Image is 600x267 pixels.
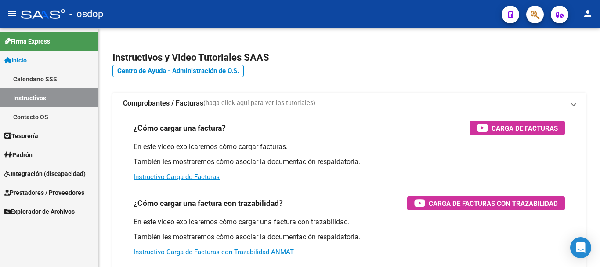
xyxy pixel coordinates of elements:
[112,49,586,66] h2: Instructivos y Video Tutoriales SAAS
[492,123,558,134] span: Carga de Facturas
[4,207,75,216] span: Explorador de Archivos
[134,122,226,134] h3: ¿Cómo cargar una factura?
[134,157,565,167] p: También les mostraremos cómo asociar la documentación respaldatoria.
[4,37,50,46] span: Firma Express
[112,93,586,114] mat-expansion-panel-header: Comprobantes / Facturas(haga click aquí para ver los tutoriales)
[134,197,283,209] h3: ¿Cómo cargar una factura con trazabilidad?
[112,65,244,77] a: Centro de Ayuda - Administración de O.S.
[69,4,103,24] span: - osdop
[4,169,86,179] span: Integración (discapacidad)
[4,131,38,141] span: Tesorería
[570,237,591,258] div: Open Intercom Messenger
[429,198,558,209] span: Carga de Facturas con Trazabilidad
[134,173,220,181] a: Instructivo Carga de Facturas
[134,142,565,152] p: En este video explicaremos cómo cargar facturas.
[582,8,593,19] mat-icon: person
[134,248,294,256] a: Instructivo Carga de Facturas con Trazabilidad ANMAT
[134,217,565,227] p: En este video explicaremos cómo cargar una factura con trazabilidad.
[4,150,33,160] span: Padrón
[4,55,27,65] span: Inicio
[470,121,565,135] button: Carga de Facturas
[203,99,315,108] span: (haga click aquí para ver los tutoriales)
[123,99,203,108] strong: Comprobantes / Facturas
[4,188,84,198] span: Prestadores / Proveedores
[7,8,18,19] mat-icon: menu
[407,196,565,210] button: Carga de Facturas con Trazabilidad
[134,232,565,242] p: También les mostraremos cómo asociar la documentación respaldatoria.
